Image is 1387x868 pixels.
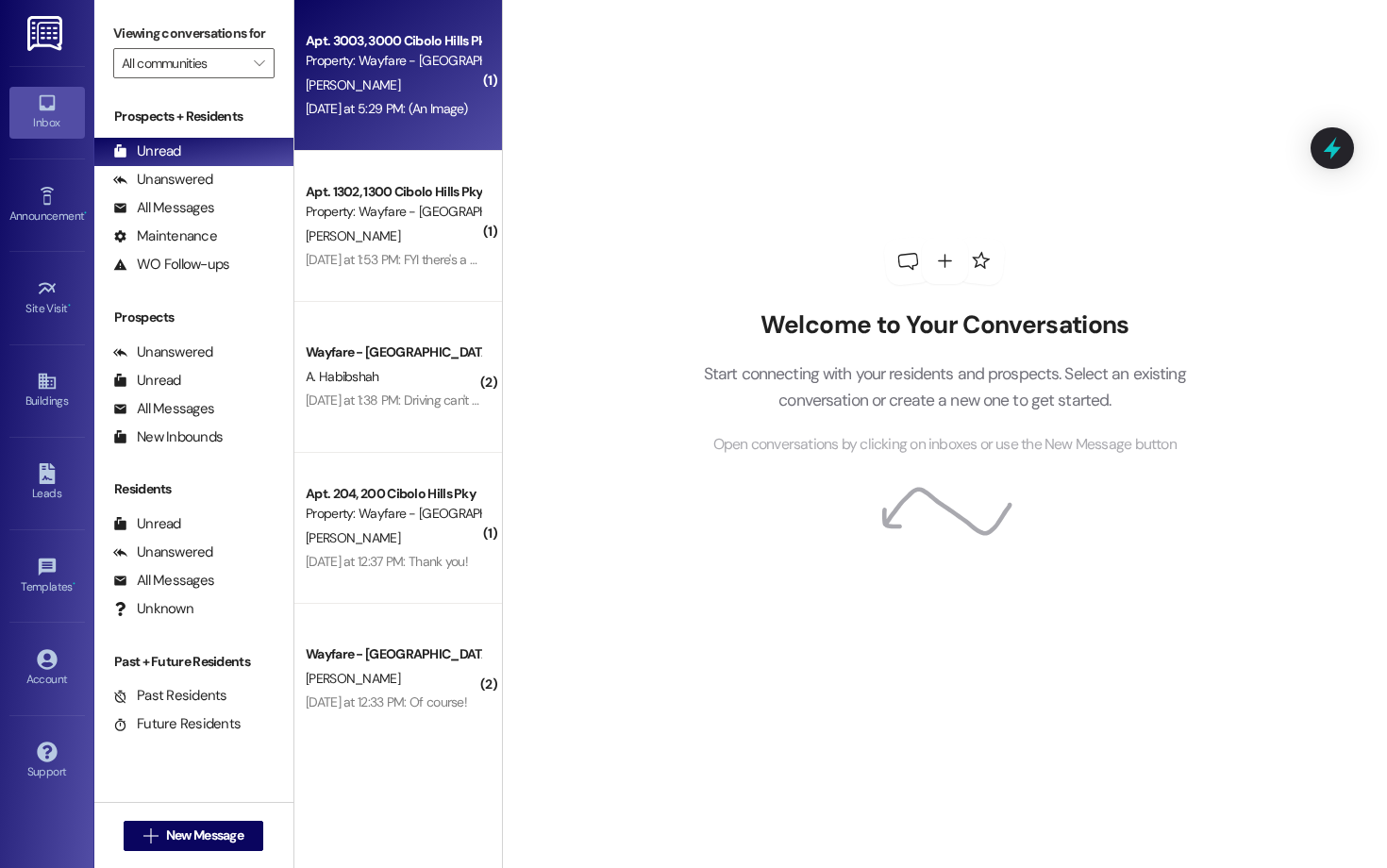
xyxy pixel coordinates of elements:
[143,828,158,843] i: 
[306,31,480,51] div: Apt. 3003, 3000 Cibolo Hills Pky
[306,484,480,504] div: Apt. 204, 200 Cibolo Hills Pky
[113,714,241,734] div: Future Residents
[94,479,293,499] div: Residents
[113,255,229,275] div: WO Follow-ups
[113,198,214,218] div: All Messages
[9,365,85,416] a: Buildings
[9,551,85,602] a: Templates •
[675,360,1214,414] p: Start connecting with your residents and prospects. Select an existing conversation or create a n...
[306,644,480,664] div: Wayfare - [GEOGRAPHIC_DATA]
[113,19,275,48] label: Viewing conversations for
[166,826,243,845] span: New Message
[113,542,213,562] div: Unanswered
[306,392,493,409] div: [DATE] at 1:38 PM: Driving can't text
[306,251,887,268] div: [DATE] at 1:53 PM: FYI there's a water leak coming from 1402's front flower bed. It's [PERSON_NAM...
[306,202,480,222] div: Property: Wayfare - [GEOGRAPHIC_DATA]
[306,368,379,385] span: A. Habibshah
[94,107,293,126] div: Prospects + Residents
[306,529,400,546] span: [PERSON_NAME]
[113,686,227,706] div: Past Residents
[306,100,468,117] div: [DATE] at 5:29 PM: (An Image)
[306,504,480,524] div: Property: Wayfare - [GEOGRAPHIC_DATA]
[113,571,214,591] div: All Messages
[27,16,66,51] img: ResiDesk Logo
[113,399,214,419] div: All Messages
[306,342,480,362] div: Wayfare - [GEOGRAPHIC_DATA]
[9,273,85,324] a: Site Visit •
[306,76,400,93] span: [PERSON_NAME]
[113,427,223,447] div: New Inbounds
[94,652,293,672] div: Past + Future Residents
[113,342,213,362] div: Unanswered
[306,670,400,687] span: [PERSON_NAME]
[113,371,181,391] div: Unread
[9,643,85,694] a: Account
[122,48,244,78] input: All communities
[713,433,1177,457] span: Open conversations by clicking on inboxes or use the New Message button
[113,170,213,190] div: Unanswered
[306,51,480,71] div: Property: Wayfare - [GEOGRAPHIC_DATA]
[306,693,467,710] div: [DATE] at 12:33 PM: Of course!
[113,514,181,534] div: Unread
[124,821,263,851] button: New Message
[73,577,75,591] span: •
[84,207,87,220] span: •
[9,458,85,509] a: Leads
[254,56,264,71] i: 
[675,310,1214,341] h2: Welcome to Your Conversations
[94,308,293,327] div: Prospects
[113,142,181,161] div: Unread
[113,226,217,246] div: Maintenance
[9,736,85,787] a: Support
[68,299,71,312] span: •
[9,87,85,138] a: Inbox
[306,553,468,570] div: [DATE] at 12:37 PM: Thank you!
[306,182,480,202] div: Apt. 1302, 1300 Cibolo Hills Pky
[306,227,400,244] span: [PERSON_NAME]
[113,599,193,619] div: Unknown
